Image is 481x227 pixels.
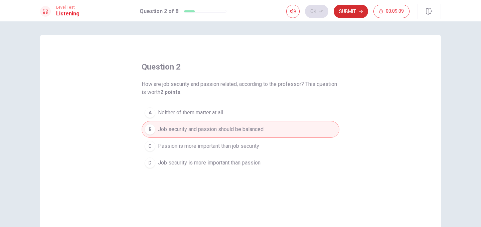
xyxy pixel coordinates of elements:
[373,5,410,18] button: 00:09:09
[145,157,155,168] div: D
[158,159,261,167] span: Job security is more important than passion
[334,5,368,18] button: Submit
[158,125,264,133] span: Job security and passion should be balanced
[142,80,339,96] span: How are job security and passion related, according to the professor? This question is worth .
[142,62,181,72] h4: question 2
[142,138,339,154] button: CPassion is more important than job security
[142,121,339,138] button: BJob security and passion should be balanced
[56,10,79,18] h1: Listening
[142,104,339,121] button: ANeither of them matter at all
[145,107,155,118] div: A
[145,124,155,135] div: B
[386,9,404,14] span: 00:09:09
[158,142,259,150] span: Passion is more important than job security
[142,154,339,171] button: DJob security is more important than passion
[140,7,178,15] h1: Question 2 of 8
[160,89,180,95] b: 2 points
[145,141,155,151] div: C
[56,5,79,10] span: Level Test
[158,109,223,117] span: Neither of them matter at all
